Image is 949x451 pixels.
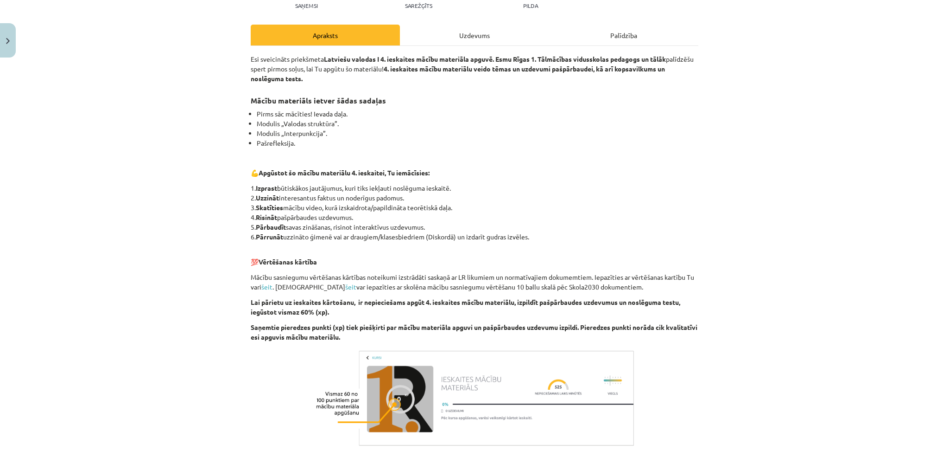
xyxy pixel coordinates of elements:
p: 💯 [251,247,698,267]
b: Lai pārietu uz ieskaites kārtošanu, ir nepieciešams apgūt 4. ieskaites mācību materiālu, izpildīt... [251,298,680,316]
p: Sarežģīts [405,2,432,9]
b: Pārbaudīt [256,223,286,231]
strong: Latviešu valodas I 4. ieskaites mācību materiāla apguvē. Esmu Rīgas 1. Tālmācības vidusskolas ped... [324,55,666,63]
p: 1. būtiskākos jautājumus, kuri tiks iekļauti noslēguma ieskaitē. 2. interesantus faktus un noderī... [251,183,698,242]
img: icon-close-lesson-0947bae3869378f0d4975bcd49f059093ad1ed9edebbc8119c70593378902aed.svg [6,38,10,44]
strong: 4. ieskaites mācību materiālu veido tēmas un uzdevumi pašpārbaudei, kā arī kopsavilkums un noslēg... [251,64,665,83]
li: Pašrefleksija. [257,138,698,148]
li: Modulis „Interpunkcija”. [257,129,698,138]
div: Apraksts [251,25,400,45]
b: Izprast [256,184,277,192]
li: Pirms sāc mācīties! Ievada daļa. [257,109,698,119]
div: Palīdzība [549,25,698,45]
b: Saņemtie pieredzes punkti (xp) tiek piešķirti par mācību materiāla apguvi un pašpārbaudes uzdevum... [251,323,697,341]
a: šeit [261,283,272,291]
b: Apgūstot šo mācību materiālu 4. ieskaitei, Tu iemācīsies: [259,168,430,177]
b: Pārrunāt [256,232,283,241]
li: Modulis „Valodas struktūra”. [257,119,698,129]
b: Uzzināt [256,193,279,202]
b: Risināt [256,213,277,221]
p: 💪 [251,168,698,178]
div: Uzdevums [400,25,549,45]
strong: Mācību materiāls ietver šādas sadaļas [251,96,386,105]
p: Mācību sasniegumu vērtēšanas kārtības noteikumi izstrādāti saskaņā ar LR likumiem un normatīvajie... [251,272,698,292]
b: Vērtēšanas kārtība [259,258,317,266]
a: šeit [345,283,356,291]
p: pilda [523,2,538,9]
p: Esi sveicināts priekšmeta palīdzēšu spert pirmos soļus, lai Tu apgūtu šo materiālu! [251,54,698,84]
b: Skatīties [256,203,283,212]
p: Saņemsi [291,2,322,9]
